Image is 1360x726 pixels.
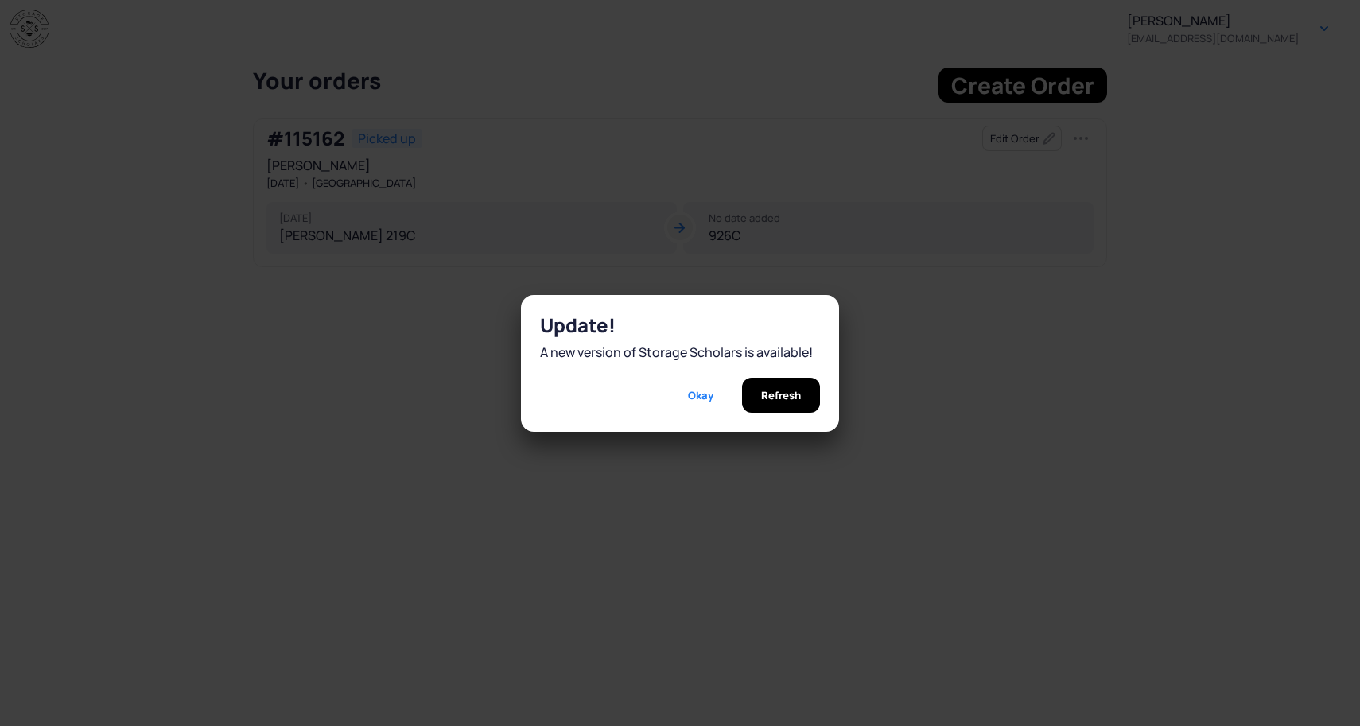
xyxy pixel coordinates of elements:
[688,378,713,413] span: Okay
[540,343,820,362] div: A new version of Storage Scholars is available!
[540,314,820,336] h2: Update!
[761,378,801,413] span: Refresh
[742,378,820,413] button: Refresh
[669,378,732,413] button: Okay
